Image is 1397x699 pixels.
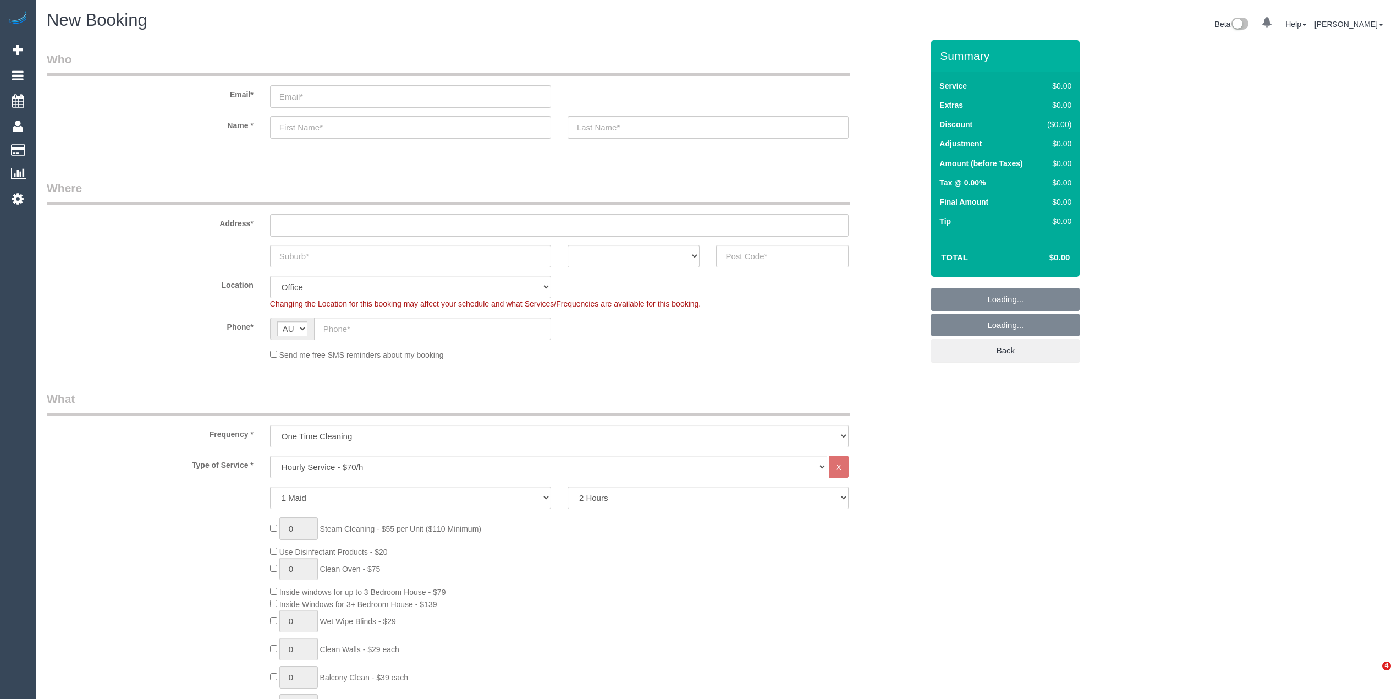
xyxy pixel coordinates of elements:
label: Extras [939,100,963,111]
label: Tax @ 0.00% [939,177,986,188]
div: $0.00 [1042,158,1071,169]
input: Email* [270,85,551,108]
iframe: Intercom live chat [1360,662,1386,688]
label: Email* [38,85,262,100]
label: Amount (before Taxes) [939,158,1022,169]
a: Beta [1215,20,1249,29]
label: Address* [38,214,262,229]
label: Service [939,80,967,91]
h3: Summary [940,50,1074,62]
label: Phone* [38,318,262,332]
div: $0.00 [1042,138,1071,149]
a: Back [931,339,1080,362]
span: Inside Windows for 3+ Bedroom House - $139 [279,600,437,609]
img: Automaid Logo [7,11,29,26]
legend: Who [47,51,850,76]
a: [PERSON_NAME] [1314,20,1383,29]
div: $0.00 [1042,216,1071,227]
legend: What [47,391,850,416]
span: Send me free SMS reminders about my booking [279,351,444,359]
strong: Total [941,253,968,262]
label: Type of Service * [38,456,262,471]
legend: Where [47,180,850,205]
label: Name * [38,116,262,131]
span: Inside windows for up to 3 Bedroom House - $79 [279,588,446,597]
div: $0.00 [1042,196,1071,207]
h4: $0.00 [1016,253,1070,263]
span: 4 [1382,662,1391,670]
input: Last Name* [568,116,849,139]
label: Discount [939,119,972,130]
img: New interface [1230,18,1248,32]
label: Tip [939,216,951,227]
div: $0.00 [1042,100,1071,111]
div: $0.00 [1042,177,1071,188]
label: Frequency * [38,425,262,440]
label: Final Amount [939,196,988,207]
input: Suburb* [270,245,551,267]
span: Steam Cleaning - $55 per Unit ($110 Minimum) [320,525,481,533]
label: Adjustment [939,138,982,149]
span: New Booking [47,10,147,30]
div: $0.00 [1042,80,1071,91]
span: Clean Oven - $75 [320,565,381,574]
span: Wet Wipe Blinds - $29 [320,617,396,626]
input: Post Code* [716,245,849,267]
input: Phone* [314,318,551,340]
input: First Name* [270,116,551,139]
span: Balcony Clean - $39 each [320,673,408,682]
span: Use Disinfectant Products - $20 [279,548,388,556]
label: Location [38,276,262,291]
span: Changing the Location for this booking may affect your schedule and what Services/Frequencies are... [270,299,701,308]
div: ($0.00) [1042,119,1071,130]
a: Help [1285,20,1307,29]
span: Clean Walls - $29 each [320,645,399,654]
